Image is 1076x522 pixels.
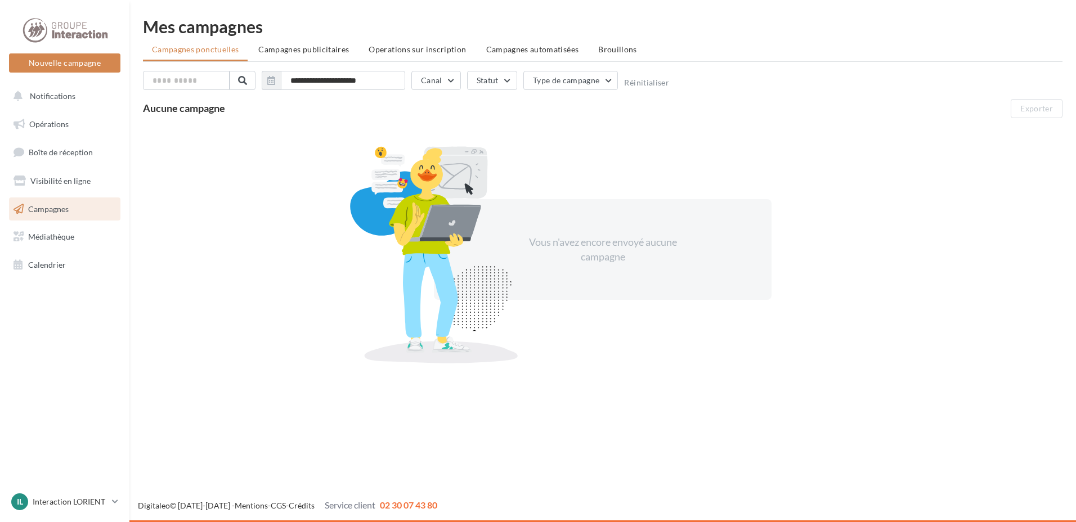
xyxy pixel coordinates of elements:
span: 02 30 07 43 80 [380,499,437,510]
a: Visibilité en ligne [7,169,123,193]
span: Notifications [30,91,75,101]
button: Réinitialiser [624,78,669,87]
span: Campagnes automatisées [486,44,579,54]
span: Visibilité en ligne [30,176,91,186]
span: Service client [325,499,375,510]
span: Boîte de réception [29,147,93,157]
button: Canal [411,71,461,90]
button: Exporter [1011,99,1062,118]
a: IL Interaction LORIENT [9,491,120,512]
a: Digitaleo [138,501,170,510]
div: Mes campagnes [143,18,1062,35]
a: Crédits [289,501,315,510]
span: Operations sur inscription [369,44,466,54]
a: Mentions [235,501,268,510]
button: Type de campagne [523,71,618,90]
a: Boîte de réception [7,140,123,164]
a: Médiathèque [7,225,123,249]
span: Aucune campagne [143,102,225,114]
span: © [DATE]-[DATE] - - - [138,501,437,510]
button: Notifications [7,84,118,108]
a: Opérations [7,112,123,136]
a: CGS [271,501,286,510]
span: Campagnes [28,204,69,213]
p: Interaction LORIENT [33,496,107,507]
div: Vous n'avez encore envoyé aucune campagne [506,235,700,264]
span: IL [17,496,23,507]
a: Campagnes [7,197,123,221]
span: Brouillons [598,44,637,54]
span: Opérations [29,119,69,129]
span: Médiathèque [28,232,74,241]
span: Campagnes publicitaires [258,44,349,54]
span: Calendrier [28,260,66,269]
button: Statut [467,71,517,90]
button: Nouvelle campagne [9,53,120,73]
a: Calendrier [7,253,123,277]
